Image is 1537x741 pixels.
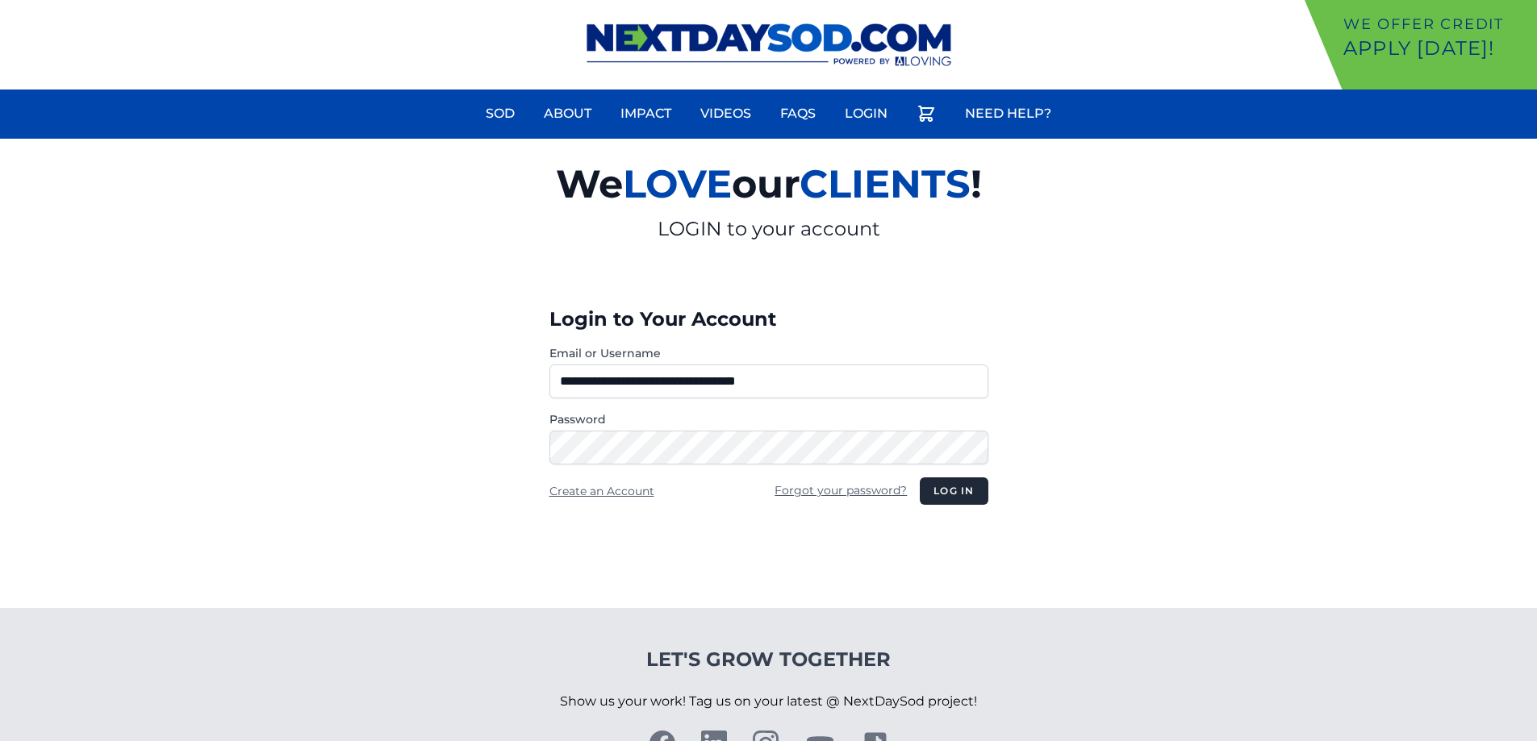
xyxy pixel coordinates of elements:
a: Sod [476,94,524,133]
span: LOVE [623,160,732,207]
a: Forgot your password? [775,483,907,497]
a: About [534,94,601,133]
a: Impact [611,94,681,133]
label: Email or Username [549,345,988,361]
a: Videos [691,94,761,133]
p: Apply [DATE]! [1343,35,1531,61]
h4: Let's Grow Together [560,647,977,672]
button: Log in [920,477,988,505]
h3: Login to Your Account [549,306,988,332]
label: Password [549,411,988,427]
p: We offer Credit [1343,13,1531,35]
h2: We our ! [369,152,1169,216]
a: Login [835,94,897,133]
p: LOGIN to your account [369,216,1169,242]
a: FAQs [771,94,825,133]
a: Create an Account [549,484,654,498]
a: Need Help? [955,94,1061,133]
p: Show us your work! Tag us on your latest @ NextDaySod project! [560,672,977,731]
span: CLIENTS [800,160,971,207]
